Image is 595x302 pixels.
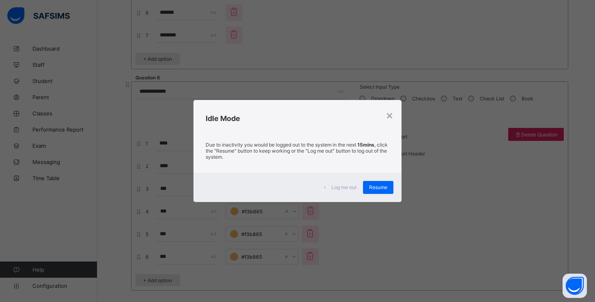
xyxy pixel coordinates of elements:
[331,184,357,190] span: Log me out
[563,274,587,298] button: Open asap
[357,142,374,148] strong: 15mins
[206,114,389,123] h2: Idle Mode
[206,142,389,160] p: Due to inactivity you would be logged out to the system in the next , click the "Resume" button t...
[369,184,387,190] span: Resume
[386,108,393,122] div: ×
